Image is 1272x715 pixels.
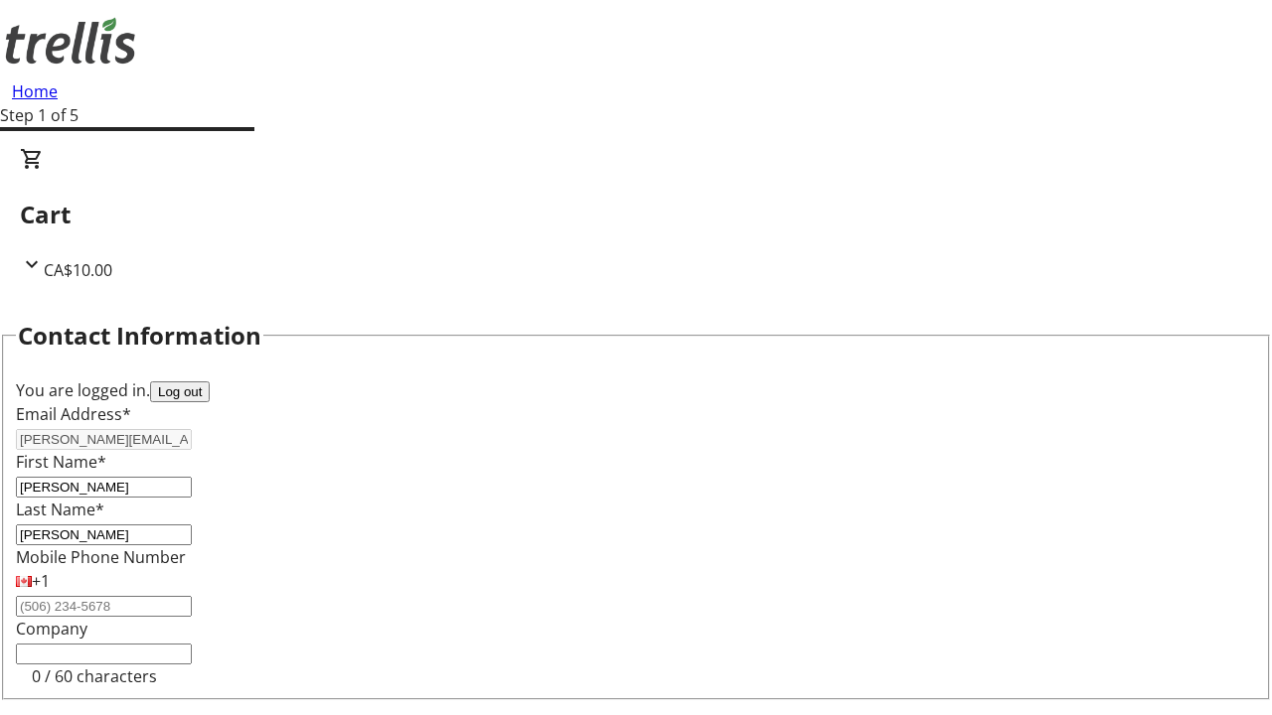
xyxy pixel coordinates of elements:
input: (506) 234-5678 [16,596,192,617]
label: Last Name* [16,499,104,520]
div: CartCA$10.00 [20,147,1252,282]
button: Log out [150,381,210,402]
h2: Cart [20,197,1252,232]
div: You are logged in. [16,378,1256,402]
label: Company [16,618,87,640]
label: First Name* [16,451,106,473]
label: Mobile Phone Number [16,546,186,568]
tr-character-limit: 0 / 60 characters [32,665,157,687]
label: Email Address* [16,403,131,425]
h2: Contact Information [18,318,261,354]
span: CA$10.00 [44,259,112,281]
